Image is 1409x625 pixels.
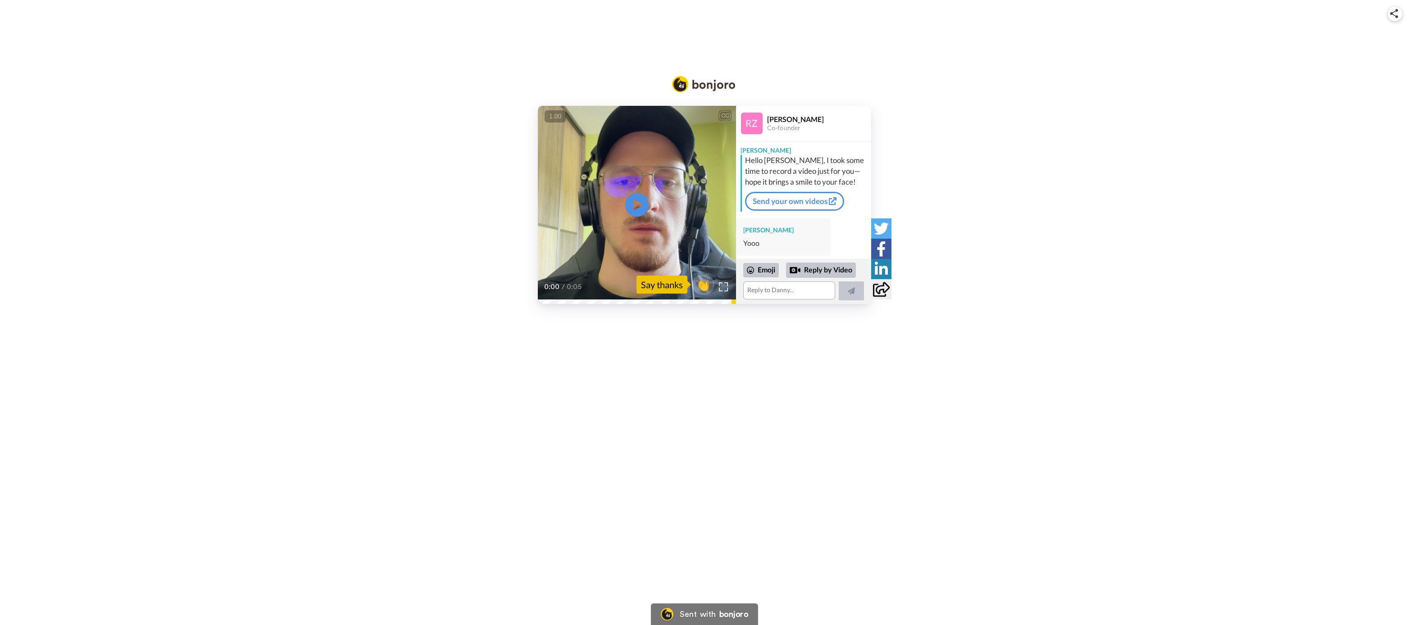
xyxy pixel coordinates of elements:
div: Yooo [743,238,823,249]
div: CC [719,111,731,120]
img: Full screen [719,282,728,291]
div: Reply by Video [790,265,800,276]
div: Co-founder [767,124,871,132]
span: 0:00 [544,281,560,292]
div: Emoji [743,263,779,277]
div: Reply by Video [786,263,856,278]
div: [PERSON_NAME] [767,115,871,123]
img: ic_share.svg [1390,9,1398,18]
div: Hello [PERSON_NAME], I took some time to record a video just for you—hope it brings a smile to yo... [745,155,869,187]
div: Say thanks [636,276,687,294]
img: Profile Image [741,113,763,134]
img: Bonjoro Logo [672,76,735,92]
span: / [562,281,565,292]
span: 0:05 [567,281,582,292]
div: [PERSON_NAME] [743,226,823,235]
a: Send your own videos [745,192,844,211]
span: 👏 [692,277,714,292]
button: 👏 [692,275,714,295]
div: [PERSON_NAME] [736,141,871,155]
